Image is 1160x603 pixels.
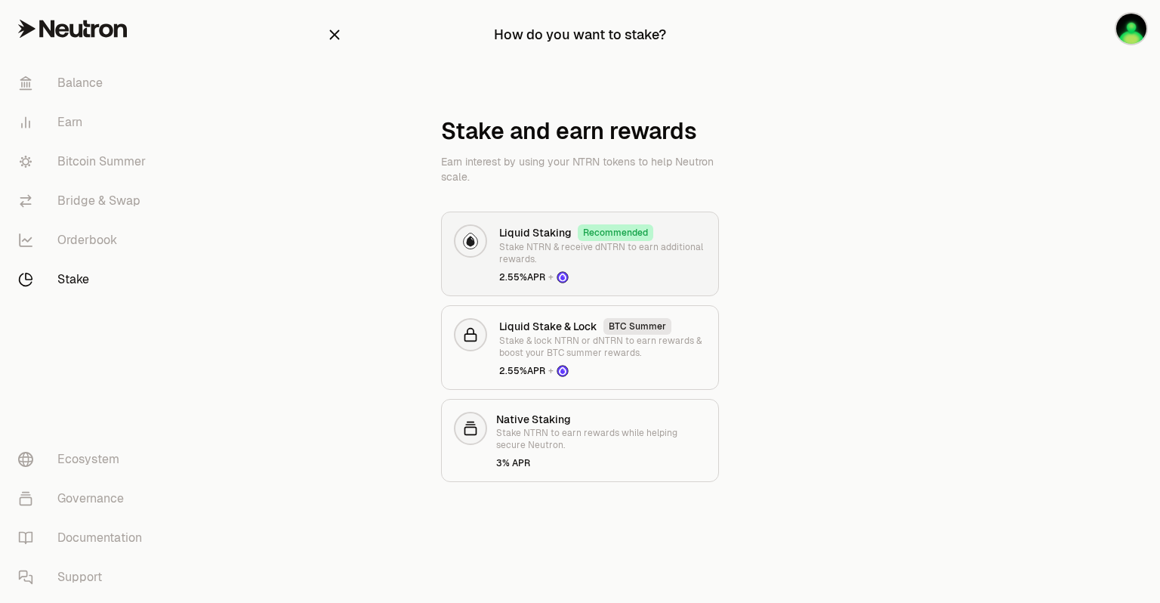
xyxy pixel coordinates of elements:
a: Ecosystem [6,440,163,479]
p: Earn interest by using your NTRN tokens to help Neutron scale. [441,154,719,184]
h3: Native Staking [496,412,706,427]
a: Earn [6,103,163,142]
a: Liquid Stake & LockBTC SummerStake & lock NTRN or dNTRN to earn rewards & boost your BTC summer r... [441,305,719,390]
img: Portfel Główny [1116,14,1146,44]
a: Orderbook [6,221,163,260]
span: + [548,365,554,377]
span: + [548,271,554,283]
h2: Stake and earn rewards [441,118,697,145]
a: Liquid StakingRecommendedStake NTRN & receive dNTRN to earn additional rewards.2.55%APR+ [441,212,719,296]
div: 3% APR [496,457,706,469]
p: Stake NTRN & receive dNTRN to earn additional rewards. [499,241,706,265]
a: Native StakingStake NTRN to earn rewards while helping secure Neutron.3% APR [441,399,719,482]
p: Stake & lock NTRN or dNTRN to earn rewards & boost your BTC summer rewards. [499,335,706,359]
a: Stake [6,260,163,299]
a: Balance [6,63,163,103]
p: Stake NTRN to earn rewards while helping secure Neutron. [496,427,706,451]
a: Bridge & Swap [6,181,163,221]
span: 2.55% APR [499,271,706,283]
a: Governance [6,479,163,518]
div: Recommended [578,224,653,241]
h3: Liquid Staking [499,225,572,240]
div: How do you want to stake? [494,24,666,45]
h3: Liquid Stake & Lock [499,319,597,334]
div: BTC Summer [603,318,671,335]
span: 2.55% APR [499,365,706,377]
a: Support [6,558,163,597]
a: Bitcoin Summer [6,142,163,181]
a: Documentation [6,518,163,558]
